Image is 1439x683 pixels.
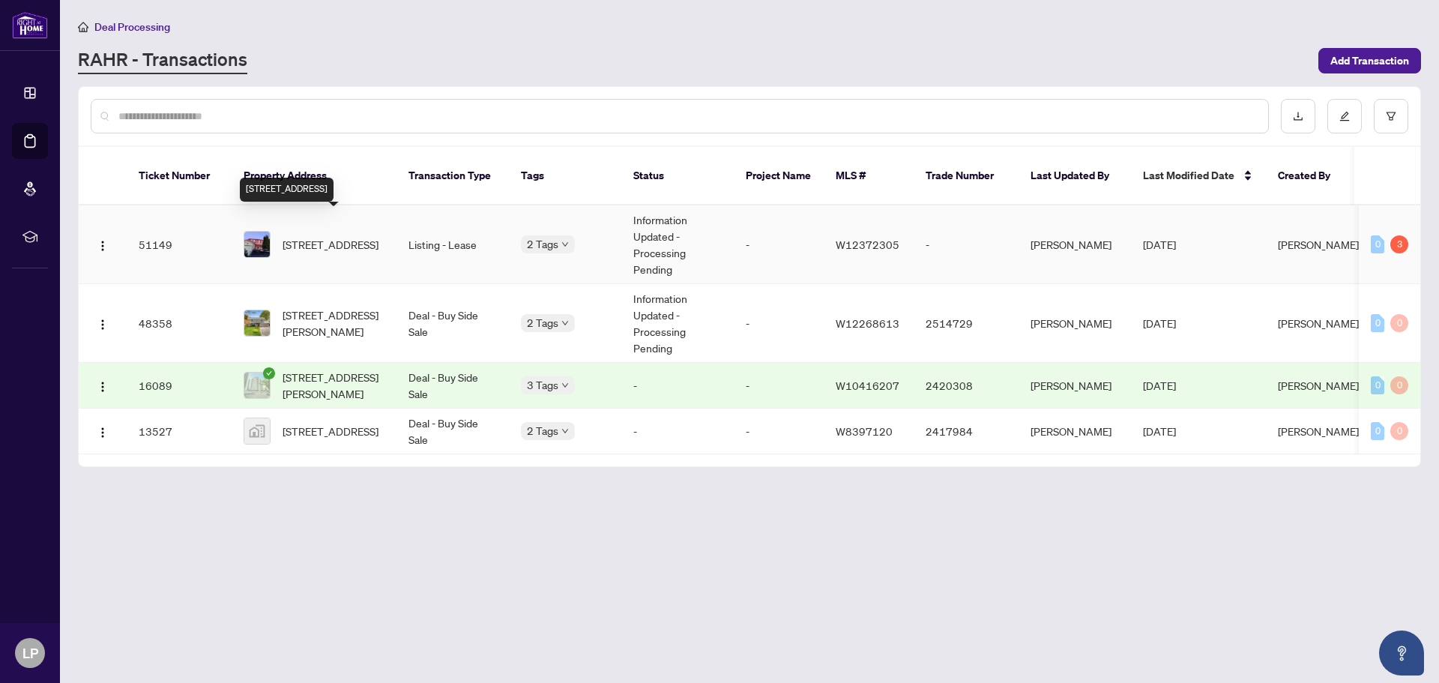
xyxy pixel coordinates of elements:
span: W10416207 [836,379,899,392]
td: 2417984 [914,409,1019,454]
th: Property Address [232,147,396,205]
img: thumbnail-img [244,310,270,336]
td: Deal - Buy Side Sale [396,409,509,454]
td: [PERSON_NAME] [1019,205,1131,284]
span: W8397120 [836,424,893,438]
th: Tags [509,147,621,205]
span: [PERSON_NAME] [1278,316,1359,330]
span: edit [1339,111,1350,121]
span: LP [22,643,38,664]
td: - [621,363,734,409]
div: 0 [1371,376,1384,394]
div: 0 [1371,314,1384,332]
td: Deal - Buy Side Sale [396,363,509,409]
span: down [561,241,569,248]
div: [STREET_ADDRESS] [240,178,334,202]
th: Last Updated By [1019,147,1131,205]
span: [PERSON_NAME] [1278,379,1359,392]
th: Project Name [734,147,824,205]
span: [DATE] [1143,238,1176,251]
td: 2514729 [914,284,1019,363]
div: 0 [1371,422,1384,440]
span: download [1293,111,1303,121]
th: Last Modified Date [1131,147,1266,205]
td: - [734,363,824,409]
td: 2420308 [914,363,1019,409]
span: Deal Processing [94,20,170,34]
th: Transaction Type [396,147,509,205]
th: Status [621,147,734,205]
td: Information Updated - Processing Pending [621,205,734,284]
td: - [734,205,824,284]
button: download [1281,99,1315,133]
div: 3 [1390,235,1408,253]
div: 0 [1390,422,1408,440]
td: [PERSON_NAME] [1019,284,1131,363]
td: - [734,284,824,363]
td: Listing - Lease [396,205,509,284]
span: down [561,427,569,435]
img: Logo [97,240,109,252]
th: Created By [1266,147,1356,205]
div: 0 [1371,235,1384,253]
td: 51149 [127,205,232,284]
span: 2 Tags [527,422,558,439]
span: 3 Tags [527,376,558,394]
td: 13527 [127,409,232,454]
span: 2 Tags [527,235,558,253]
span: down [561,382,569,389]
th: MLS # [824,147,914,205]
span: down [561,319,569,327]
button: Logo [91,373,115,397]
img: Logo [97,319,109,331]
span: [STREET_ADDRESS] [283,236,378,253]
span: W12372305 [836,238,899,251]
span: Last Modified Date [1143,167,1234,184]
th: Ticket Number [127,147,232,205]
button: filter [1374,99,1408,133]
img: thumbnail-img [244,418,270,444]
span: [STREET_ADDRESS][PERSON_NAME] [283,307,384,340]
span: [PERSON_NAME] [1278,238,1359,251]
span: [STREET_ADDRESS] [283,423,378,439]
img: thumbnail-img [244,373,270,398]
td: 16089 [127,363,232,409]
span: home [78,22,88,32]
span: [DATE] [1143,379,1176,392]
button: Logo [91,311,115,335]
td: Information Updated - Processing Pending [621,284,734,363]
span: [PERSON_NAME] [1278,424,1359,438]
td: [PERSON_NAME] [1019,409,1131,454]
td: - [914,205,1019,284]
a: RAHR - Transactions [78,47,247,74]
span: [STREET_ADDRESS][PERSON_NAME] [283,369,384,402]
button: Add Transaction [1318,48,1421,73]
td: - [734,409,824,454]
span: 2 Tags [527,314,558,331]
img: logo [12,11,48,39]
span: W12268613 [836,316,899,330]
td: [PERSON_NAME] [1019,363,1131,409]
span: [DATE] [1143,316,1176,330]
span: check-circle [263,367,275,379]
span: [DATE] [1143,424,1176,438]
img: Logo [97,381,109,393]
span: filter [1386,111,1396,121]
img: Logo [97,427,109,439]
td: 48358 [127,284,232,363]
td: - [621,409,734,454]
button: edit [1327,99,1362,133]
button: Logo [91,232,115,256]
img: thumbnail-img [244,232,270,257]
button: Logo [91,419,115,443]
button: Open asap [1379,631,1424,676]
div: 0 [1390,314,1408,332]
div: 0 [1390,376,1408,394]
span: Add Transaction [1330,49,1409,73]
td: Deal - Buy Side Sale [396,284,509,363]
th: Trade Number [914,147,1019,205]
